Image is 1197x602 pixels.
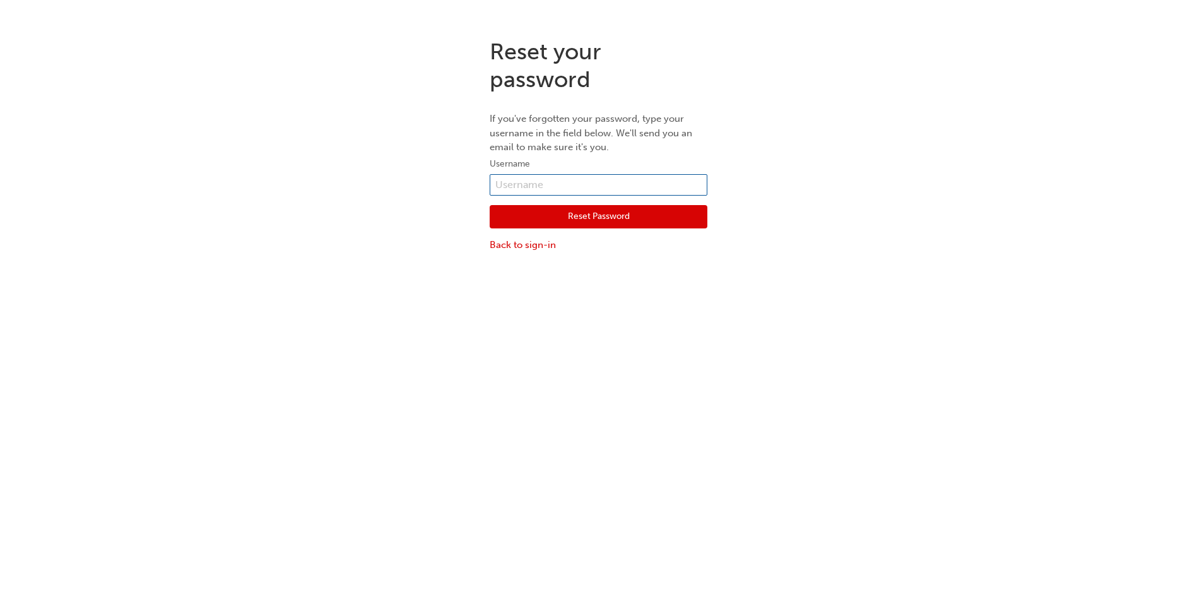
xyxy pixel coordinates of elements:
button: Reset Password [490,205,707,229]
h1: Reset your password [490,38,707,93]
label: Username [490,156,707,172]
p: If you've forgotten your password, type your username in the field below. We'll send you an email... [490,112,707,155]
input: Username [490,174,707,196]
a: Back to sign-in [490,238,707,252]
